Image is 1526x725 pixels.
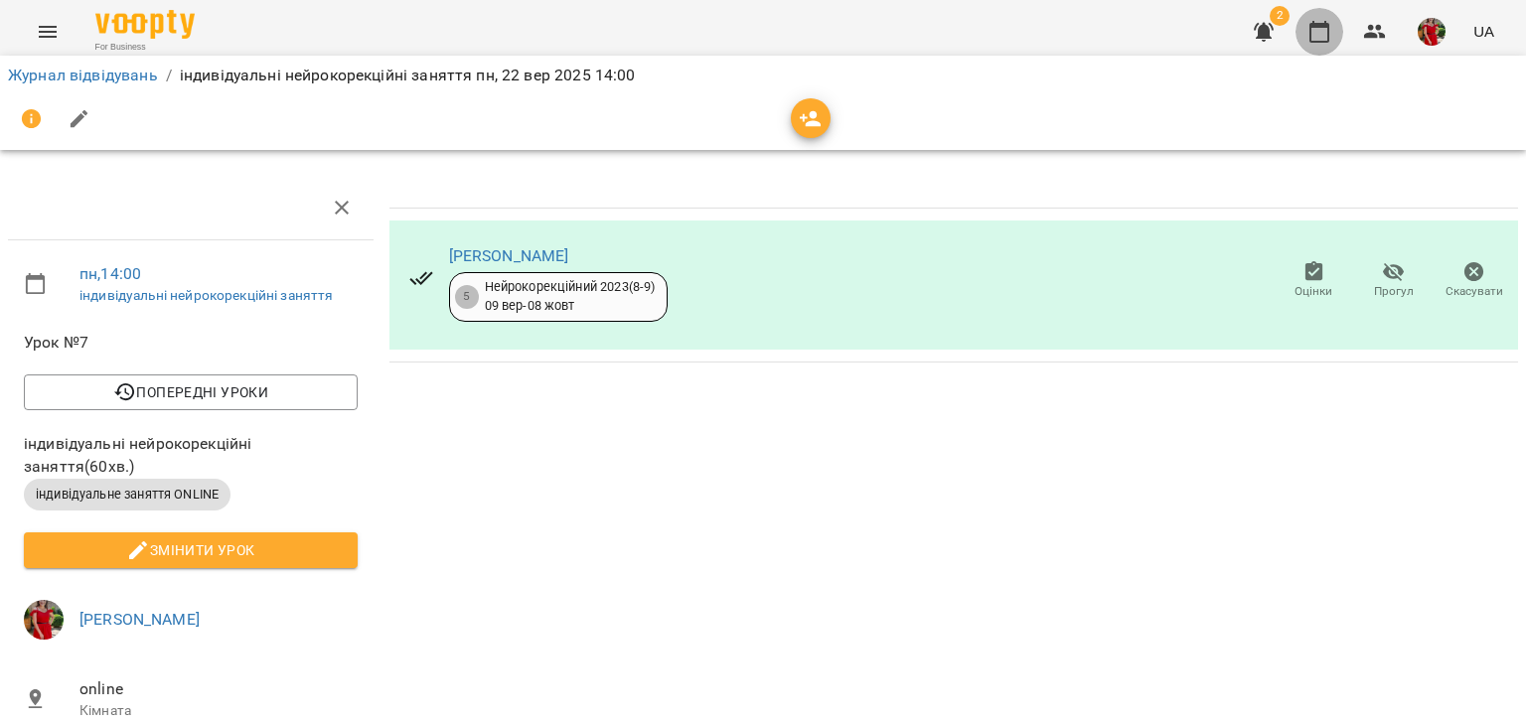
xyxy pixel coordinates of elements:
span: індивідуальні нейрокорекційні заняття ( 60 хв. ) [24,432,358,479]
button: Menu [24,8,72,56]
img: Voopty Logo [95,10,195,39]
button: UA [1465,13,1502,50]
p: індивідуальні нейрокорекційні заняття пн, 22 вер 2025 14:00 [180,64,636,87]
span: Скасувати [1446,283,1503,300]
span: For Business [95,41,195,54]
span: Змінити урок [40,538,342,562]
a: Журнал відвідувань [8,66,158,84]
span: Попередні уроки [40,380,342,404]
div: Нейрокорекційний 2023(8-9) 09 вер - 08 жовт [485,278,656,315]
span: online [79,677,358,701]
button: Змінити урок [24,532,358,568]
a: [PERSON_NAME] [449,246,569,265]
span: Урок №7 [24,331,358,355]
button: Оцінки [1274,253,1354,309]
button: Прогул [1354,253,1435,309]
span: 2 [1270,6,1290,26]
span: Оцінки [1295,283,1332,300]
li: / [166,64,172,87]
button: Попередні уроки [24,374,358,410]
img: 231207409d8b35f44da8599795c797be.jpg [1418,18,1446,46]
a: [PERSON_NAME] [79,610,200,629]
p: Кімната [79,701,358,721]
nav: breadcrumb [8,64,1518,87]
span: Прогул [1374,283,1414,300]
img: 231207409d8b35f44da8599795c797be.jpg [24,600,64,640]
a: пн , 14:00 [79,264,141,283]
a: індивідуальні нейрокорекційні заняття [79,287,333,303]
span: UA [1473,21,1494,42]
button: Скасувати [1434,253,1514,309]
span: індивідуальне заняття ONLINE [24,486,230,504]
div: 5 [455,285,479,309]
